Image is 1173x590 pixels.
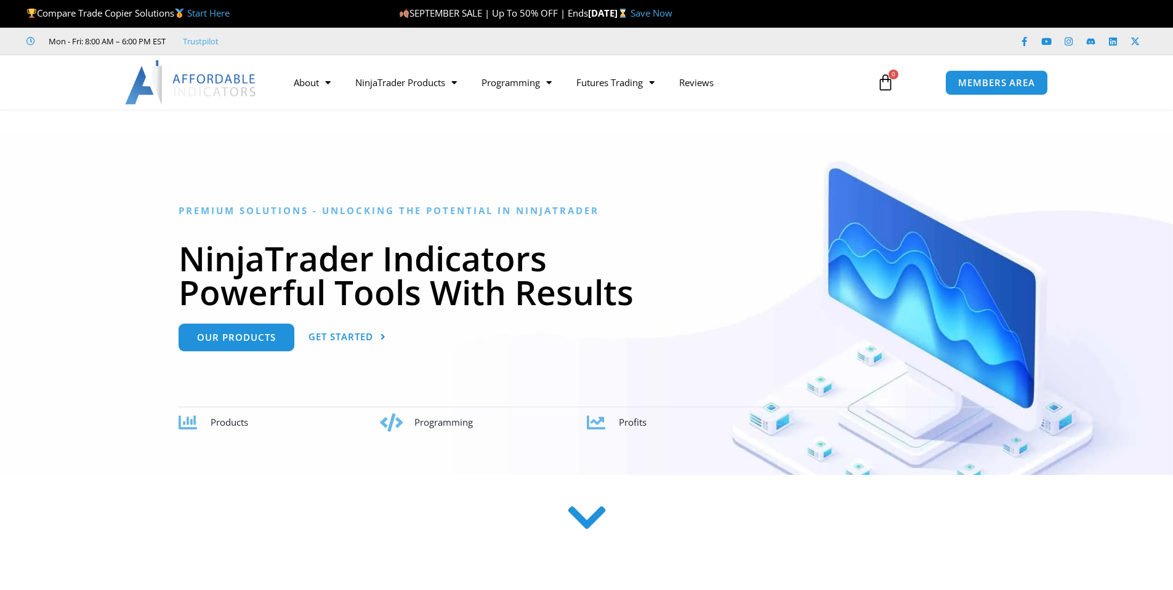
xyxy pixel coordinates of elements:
[27,9,36,18] img: 🏆
[211,416,248,428] span: Products
[667,68,726,97] a: Reviews
[175,9,184,18] img: 🥇
[564,68,667,97] a: Futures Trading
[179,241,994,309] h1: NinjaTrader Indicators Powerful Tools With Results
[889,70,898,79] span: 0
[958,78,1035,87] span: MEMBERS AREA
[308,324,386,351] a: Get Started
[399,7,588,19] span: SEPTEMBER SALE | Up To 50% OFF | Ends
[179,205,994,217] h6: Premium Solutions - Unlocking the Potential in NinjaTrader
[945,70,1048,95] a: MEMBERS AREA
[26,7,230,19] span: Compare Trade Copier Solutions
[197,333,276,342] span: Our Products
[400,9,409,18] img: 🍂
[631,7,672,19] a: Save Now
[619,416,647,428] span: Profits
[179,324,294,351] a: Our Products
[308,332,373,341] span: Get Started
[618,9,627,18] img: ⌛
[858,65,913,100] a: 0
[469,68,564,97] a: Programming
[281,68,343,97] a: About
[183,34,219,49] a: Trustpilot
[46,34,166,49] span: Mon - Fri: 8:00 AM – 6:00 PM EST
[125,60,257,105] img: LogoAI | Affordable Indicators – NinjaTrader
[187,7,230,19] a: Start Here
[414,416,473,428] span: Programming
[281,68,863,97] nav: Menu
[588,7,631,19] strong: [DATE]
[343,68,469,97] a: NinjaTrader Products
